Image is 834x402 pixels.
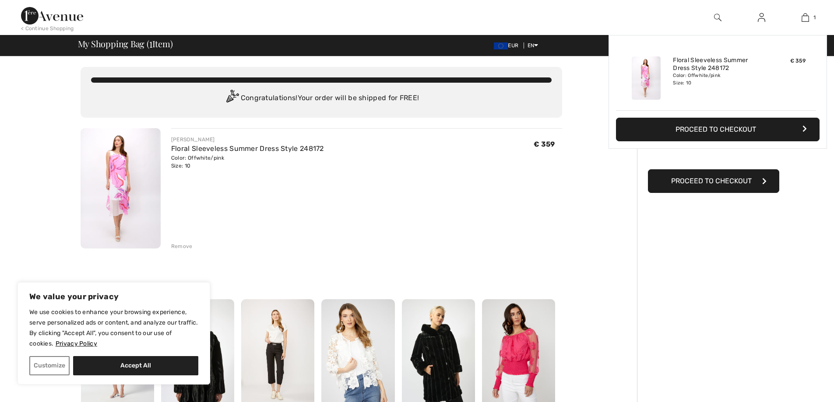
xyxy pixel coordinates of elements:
[29,307,198,349] p: We use cookies to enhance your browsing experience, serve personalized ads or content, and analyz...
[91,90,552,107] div: Congratulations! Your order will be shipped for FREE!
[29,291,198,302] p: We value your privacy
[81,282,562,292] h2: Shoppers also bought
[73,356,198,375] button: Accept All
[171,154,324,170] div: Color: Offwhite/pink Size: 10
[223,90,241,107] img: Congratulation2.svg
[813,14,816,21] span: 1
[784,12,827,23] a: 1
[758,12,765,23] img: My Info
[494,42,508,49] img: Euro
[81,128,161,248] img: Floral Sleeveless Summer Dress Style 248172
[790,58,806,64] span: € 359
[673,56,759,72] a: Floral Sleeveless Summer Dress Style 248172
[632,56,661,100] img: Floral Sleeveless Summer Dress Style 248172
[171,136,324,143] div: [PERSON_NAME]
[616,118,820,141] button: Proceed to Checkout
[528,42,538,49] span: EN
[714,12,721,23] img: search the website
[494,42,522,49] span: EUR
[21,7,83,24] img: 1ère Avenue
[21,24,74,32] div: < Continue Shopping
[534,140,555,148] span: € 359
[55,339,98,348] a: Privacy Policy
[751,12,772,23] a: Sign In
[78,39,173,48] span: My Shopping Bag ( Item)
[29,356,70,375] button: Customize
[171,144,324,153] a: Floral Sleeveless Summer Dress Style 248172
[802,12,809,23] img: My Bag
[18,282,210,385] div: We value your privacy
[149,37,152,49] span: 1
[673,72,759,86] div: Color: Offwhite/pink Size: 10
[171,242,193,250] div: Remove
